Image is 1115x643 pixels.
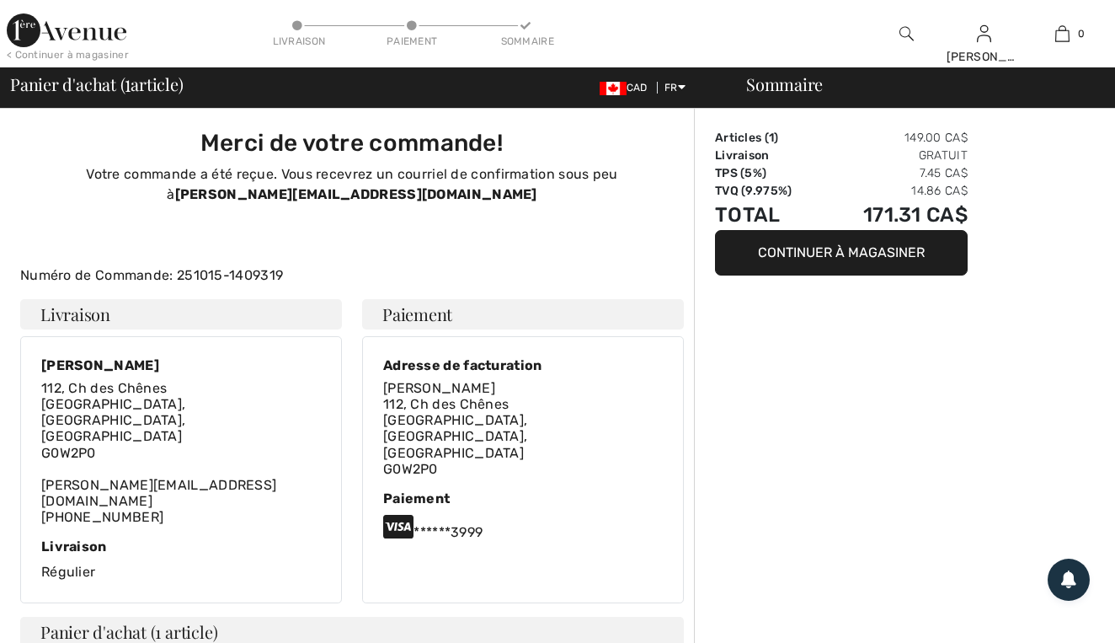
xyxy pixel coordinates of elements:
[1024,24,1101,44] a: 0
[947,48,1023,66] div: [PERSON_NAME]
[822,147,968,164] td: Gratuit
[822,129,968,147] td: 149.00 CA$
[715,182,822,200] td: TVQ (9.975%)
[10,76,184,93] span: Panier d'achat ( article)
[383,357,663,373] div: Adresse de facturation
[41,380,321,526] div: [PERSON_NAME][EMAIL_ADDRESS][DOMAIN_NAME] [PHONE_NUMBER]
[715,230,968,276] button: Continuer à magasiner
[600,82,627,95] img: Canadian Dollar
[822,200,968,230] td: 171.31 CA$
[501,34,552,49] div: Sommaire
[899,24,914,44] img: recherche
[7,13,126,47] img: 1ère Avenue
[769,131,774,145] span: 1
[41,539,321,555] div: Livraison
[726,76,1105,93] div: Sommaire
[715,200,822,230] td: Total
[41,380,185,461] span: 112, Ch des Chênes [GEOGRAPHIC_DATA], [GEOGRAPHIC_DATA], [GEOGRAPHIC_DATA] G0W2P0
[1078,26,1085,41] span: 0
[387,34,437,49] div: Paiement
[383,380,495,396] span: [PERSON_NAME]
[175,186,537,202] strong: [PERSON_NAME][EMAIL_ADDRESS][DOMAIN_NAME]
[664,82,686,94] span: FR
[822,164,968,182] td: 7.45 CA$
[715,129,822,147] td: Articles ( )
[715,147,822,164] td: Livraison
[10,265,694,286] div: Numéro de Commande: 251015-1409319
[383,490,663,506] div: Paiement
[7,47,129,62] div: < Continuer à magasiner
[41,357,321,373] div: [PERSON_NAME]
[822,182,968,200] td: 14.86 CA$
[30,164,674,205] p: Votre commande a été reçue. Vous recevrez un courriel de confirmation sous peu à
[715,164,822,182] td: TPS (5%)
[977,25,991,41] a: Se connecter
[125,72,131,94] span: 1
[30,129,674,158] h3: Merci de votre commande!
[20,299,342,330] h4: Livraison
[362,299,684,330] h4: Paiement
[977,24,991,44] img: Mes infos
[383,396,527,477] span: 112, Ch des Chênes [GEOGRAPHIC_DATA], [GEOGRAPHIC_DATA], [GEOGRAPHIC_DATA] G0W2P0
[1055,24,1070,44] img: Mon panier
[600,82,654,94] span: CAD
[273,34,323,49] div: Livraison
[41,539,321,581] div: Régulier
